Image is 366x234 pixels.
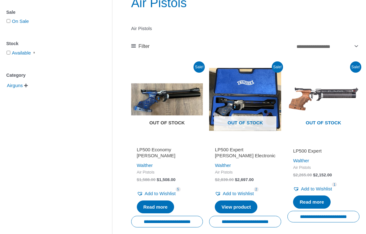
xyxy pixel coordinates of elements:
[7,51,10,55] input: Available
[7,19,10,23] input: On Sale
[235,177,237,182] span: $
[209,63,281,135] img: LP500 Expert Blue Angel Electronic
[215,139,276,147] iframe: Customer reviews powered by Trustpilot
[350,61,361,73] span: Sale!
[145,191,176,196] span: Add to Wishlist
[313,173,332,177] bdi: 2,152.00
[137,200,174,214] a: Read more about “LP500 Economy Blue Angel”
[215,177,217,182] span: $
[292,116,355,131] span: Out of stock
[157,177,159,182] span: $
[215,189,254,198] a: Add to Wishlist
[293,173,312,177] bdi: 2,265.00
[138,42,150,51] span: Filter
[235,177,254,182] bdi: 2,697.00
[223,191,254,196] span: Add to Wishlist
[136,116,198,131] span: Out of stock
[176,187,181,192] span: 5
[215,147,276,161] a: LP500 Expert [PERSON_NAME] Electronic
[6,71,93,80] div: Category
[293,148,354,154] h2: LP500 Expert
[24,83,28,88] span: 
[301,186,332,191] span: Add to Wishlist
[137,147,198,159] h2: LP500 Economy [PERSON_NAME]
[293,148,354,156] a: LP500 Expert
[293,173,296,177] span: $
[193,61,205,73] span: Sale!
[12,18,29,24] a: On Sale
[272,61,283,73] span: Sale!
[294,41,359,52] select: Shop order
[131,63,203,135] img: LP500 Economy Blue Angel
[137,177,156,182] bdi: 1,588.00
[209,63,281,135] a: Out of stock
[137,177,139,182] span: $
[137,163,153,168] a: Walther
[215,147,276,159] h2: LP500 Expert [PERSON_NAME] Electronic
[293,185,332,193] a: Add to Wishlist
[287,63,359,135] img: LP500 Expert
[137,147,198,161] a: LP500 Economy [PERSON_NAME]
[214,116,276,131] span: Out of stock
[6,80,23,91] span: Airguns
[287,63,359,135] a: Out of stock
[254,187,259,192] span: 2
[293,195,331,209] a: Read more about “LP500 Expert”
[313,173,316,177] span: $
[293,165,354,170] span: Air Pistols
[6,8,93,17] div: Sale
[332,182,337,187] span: 1
[215,170,276,175] span: Air Pistols
[131,42,150,51] a: Filter
[131,63,203,135] a: Out of stock
[215,163,231,168] a: Walther
[293,139,354,147] iframe: Customer reviews powered by Trustpilot
[215,200,257,214] a: Read more about “LP500 Expert Blue Angel Electronic”
[137,189,176,198] a: Add to Wishlist
[157,177,176,182] bdi: 1,508.00
[6,82,23,88] a: Airguns
[215,177,234,182] bdi: 2,839.00
[6,39,93,48] div: Stock
[131,24,359,33] p: Air Pistols
[293,158,309,163] a: Walther
[137,170,198,175] span: Air Pistols
[12,50,37,55] a: Available
[137,139,198,147] iframe: Customer reviews powered by Trustpilot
